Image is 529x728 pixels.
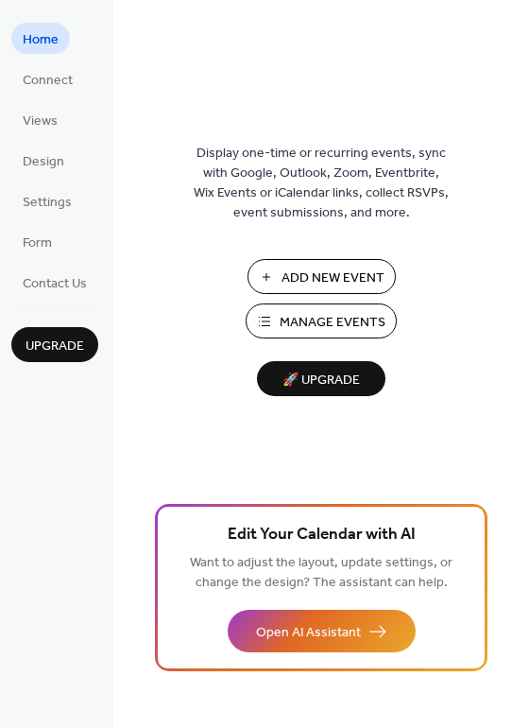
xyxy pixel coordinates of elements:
[257,361,385,396] button: 🚀 Upgrade
[194,144,449,223] span: Display one-time or recurring events, sync with Google, Outlook, Zoom, Eventbrite, Wix Events or ...
[11,23,70,54] a: Home
[11,145,76,176] a: Design
[11,327,98,362] button: Upgrade
[268,368,374,393] span: 🚀 Upgrade
[23,234,52,253] span: Form
[23,112,58,131] span: Views
[228,610,416,652] button: Open AI Assistant
[280,313,385,333] span: Manage Events
[256,623,361,643] span: Open AI Assistant
[23,193,72,213] span: Settings
[11,63,84,95] a: Connect
[23,71,73,91] span: Connect
[247,259,396,294] button: Add New Event
[23,152,64,172] span: Design
[23,274,87,294] span: Contact Us
[190,550,452,596] span: Want to adjust the layout, update settings, or change the design? The assistant can help.
[26,337,84,356] span: Upgrade
[246,303,397,338] button: Manage Events
[11,104,69,135] a: Views
[11,267,98,298] a: Contact Us
[282,269,384,288] span: Add New Event
[228,522,416,548] span: Edit Your Calendar with AI
[11,185,83,217] a: Settings
[23,30,59,50] span: Home
[11,226,63,257] a: Form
